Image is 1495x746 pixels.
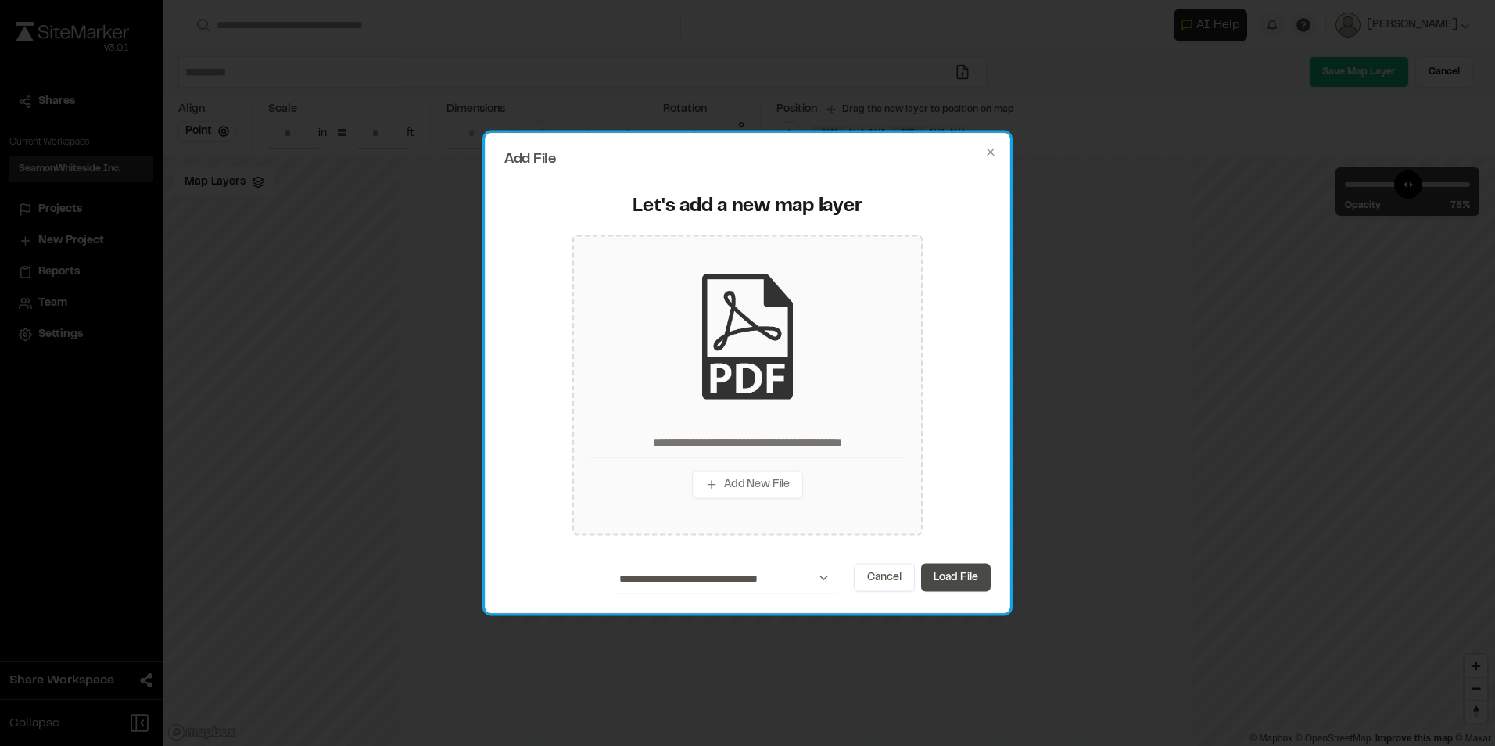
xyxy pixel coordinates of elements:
h2: Add File [504,152,991,167]
img: pdf_black_icon.png [685,274,810,400]
button: Add New File [692,471,803,499]
button: Load File [921,563,991,591]
button: Cancel [854,563,915,591]
div: Let's add a new map layer [514,195,981,220]
div: Add New File [572,235,923,535]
